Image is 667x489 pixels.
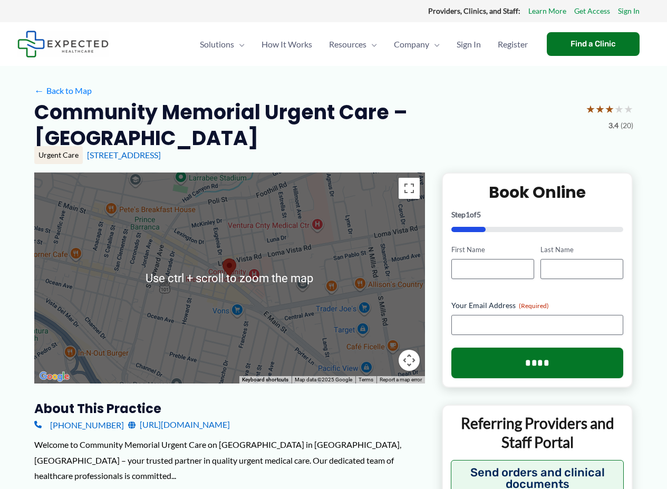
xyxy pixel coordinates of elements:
[451,245,534,255] label: First Name
[253,26,321,63] a: How It Works
[528,4,566,18] a: Learn More
[37,370,72,383] a: Open this area in Google Maps (opens a new window)
[399,178,420,199] button: Toggle fullscreen view
[359,377,373,382] a: Terms (opens in new tab)
[608,119,618,132] span: 3.4
[321,26,385,63] a: ResourcesMenu Toggle
[191,26,536,63] nav: Primary Site Navigation
[34,85,44,95] span: ←
[366,26,377,63] span: Menu Toggle
[519,302,549,310] span: (Required)
[295,377,352,382] span: Map data ©2025 Google
[87,150,161,160] a: [STREET_ADDRESS]
[34,83,92,99] a: ←Back to Map
[448,26,489,63] a: Sign In
[605,99,614,119] span: ★
[242,376,288,383] button: Keyboard shortcuts
[428,6,520,15] strong: Providers, Clinics, and Staff:
[621,119,633,132] span: (20)
[547,32,640,56] a: Find a Clinic
[457,26,481,63] span: Sign In
[618,4,640,18] a: Sign In
[34,99,577,151] h2: Community Memorial Urgent Care – [GEOGRAPHIC_DATA]
[385,26,448,63] a: CompanyMenu Toggle
[451,182,624,203] h2: Book Online
[329,26,366,63] span: Resources
[380,377,422,382] a: Report a map error
[200,26,234,63] span: Solutions
[429,26,440,63] span: Menu Toggle
[624,99,633,119] span: ★
[34,400,425,417] h3: About this practice
[451,211,624,218] p: Step of
[477,210,481,219] span: 5
[262,26,312,63] span: How It Works
[394,26,429,63] span: Company
[191,26,253,63] a: SolutionsMenu Toggle
[498,26,528,63] span: Register
[234,26,245,63] span: Menu Toggle
[34,417,124,433] a: [PHONE_NUMBER]
[17,31,109,57] img: Expected Healthcare Logo - side, dark font, small
[451,414,624,452] p: Referring Providers and Staff Portal
[451,300,624,311] label: Your Email Address
[34,146,83,164] div: Urgent Care
[37,370,72,383] img: Google
[399,350,420,371] button: Map camera controls
[595,99,605,119] span: ★
[574,4,610,18] a: Get Access
[128,417,230,433] a: [URL][DOMAIN_NAME]
[466,210,470,219] span: 1
[586,99,595,119] span: ★
[489,26,536,63] a: Register
[34,437,425,484] div: Welcome to Community Memorial Urgent Care on [GEOGRAPHIC_DATA] in [GEOGRAPHIC_DATA], [GEOGRAPHIC_...
[614,99,624,119] span: ★
[540,245,623,255] label: Last Name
